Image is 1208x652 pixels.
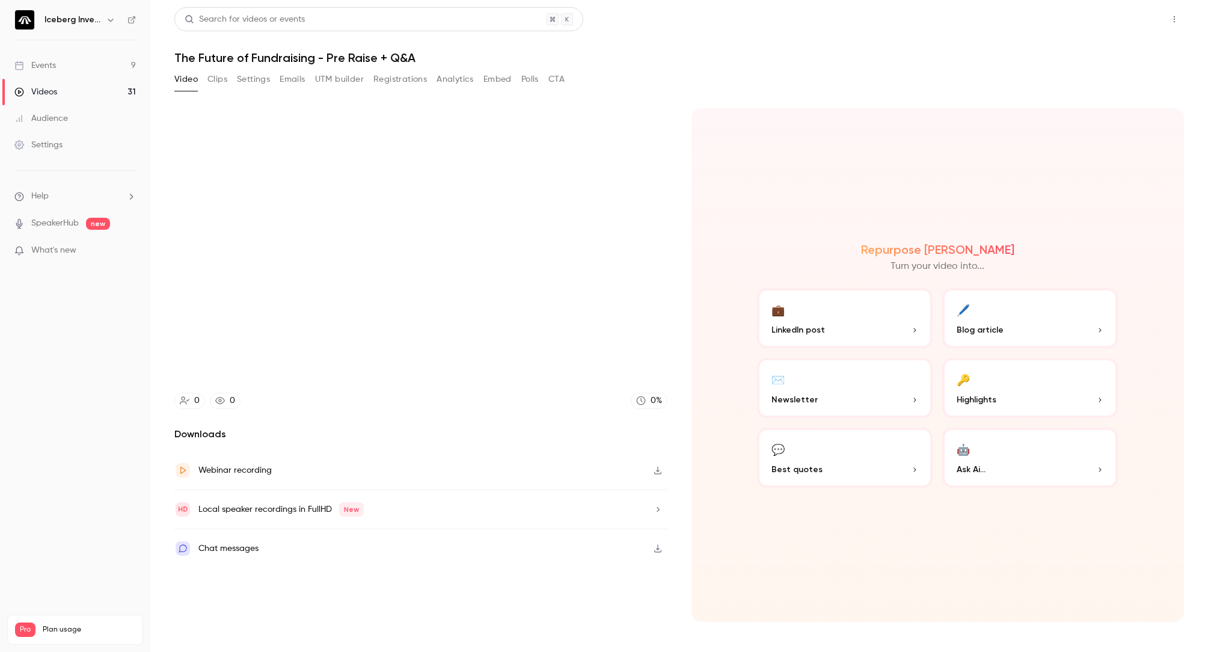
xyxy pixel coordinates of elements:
[861,242,1014,257] h2: Repurpose [PERSON_NAME]
[1165,10,1184,29] button: Top Bar Actions
[121,245,136,256] iframe: Noticeable Trigger
[771,300,785,319] div: 💼
[771,393,818,406] span: Newsletter
[14,190,136,203] li: help-dropdown-opener
[14,86,57,98] div: Videos
[757,358,933,418] button: ✉️Newsletter
[174,51,1184,65] h1: The Future of Fundraising - Pre Raise + Q&A
[957,300,970,319] div: 🖊️
[31,190,49,203] span: Help
[198,541,259,556] div: Chat messages
[631,393,667,409] a: 0%
[14,60,56,72] div: Events
[957,370,970,389] div: 🔑
[483,70,512,89] button: Embed
[198,502,364,517] div: Local speaker recordings in FullHD
[15,623,35,637] span: Pro
[339,502,364,517] span: New
[15,10,34,29] img: Iceberg Investor Nurturing
[237,70,270,89] button: Settings
[757,288,933,348] button: 💼LinkedIn post
[771,463,823,476] span: Best quotes
[651,395,662,407] div: 0 %
[957,393,996,406] span: Highlights
[14,112,68,125] div: Audience
[86,218,110,230] span: new
[198,463,272,478] div: Webinar recording
[1108,7,1155,31] button: Share
[14,139,63,151] div: Settings
[315,70,364,89] button: UTM builder
[194,395,200,407] div: 0
[521,70,539,89] button: Polls
[757,428,933,488] button: 💬Best quotes
[771,370,785,389] div: ✉️
[548,70,565,89] button: CTA
[891,259,984,274] p: Turn your video into...
[207,70,227,89] button: Clips
[957,324,1004,336] span: Blog article
[957,440,970,458] div: 🤖
[210,393,241,409] a: 0
[43,625,135,635] span: Plan usage
[185,13,305,26] div: Search for videos or events
[174,70,198,89] button: Video
[174,393,205,409] a: 0
[437,70,474,89] button: Analytics
[771,440,785,458] div: 💬
[31,244,76,257] span: What's new
[230,395,235,407] div: 0
[373,70,427,89] button: Registrations
[771,324,825,336] span: LinkedIn post
[31,217,79,230] a: SpeakerHub
[44,14,101,26] h6: Iceberg Investor Nurturing
[942,358,1118,418] button: 🔑Highlights
[280,70,305,89] button: Emails
[942,288,1118,348] button: 🖊️Blog article
[957,463,986,476] span: Ask Ai...
[942,428,1118,488] button: 🤖Ask Ai...
[174,427,667,441] h2: Downloads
